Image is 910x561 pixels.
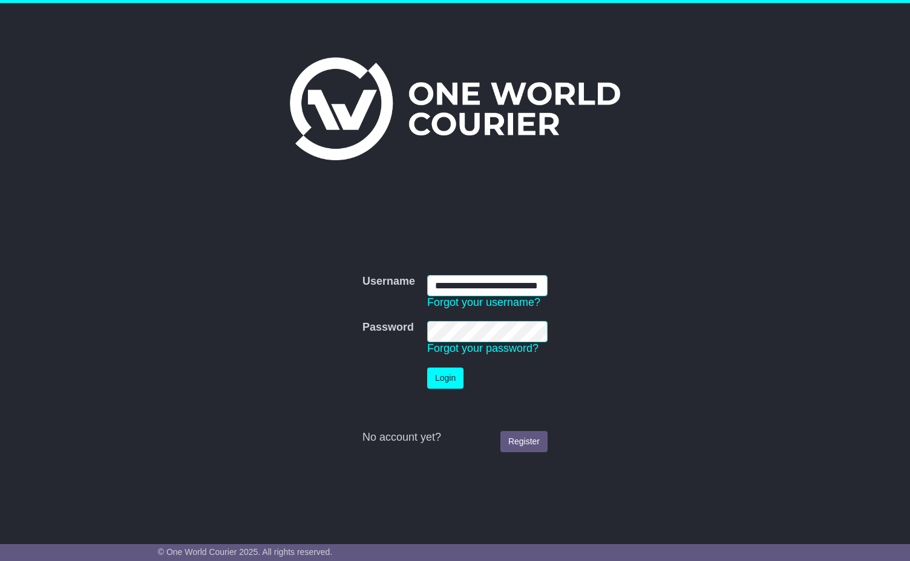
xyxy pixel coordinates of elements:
a: Register [500,431,548,452]
label: Username [362,275,415,288]
a: Forgot your password? [427,342,538,354]
a: Forgot your username? [427,296,540,308]
div: No account yet? [362,431,548,444]
button: Login [427,368,463,389]
span: © One World Courier 2025. All rights reserved. [158,547,333,557]
label: Password [362,321,414,334]
img: One World [290,57,620,160]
